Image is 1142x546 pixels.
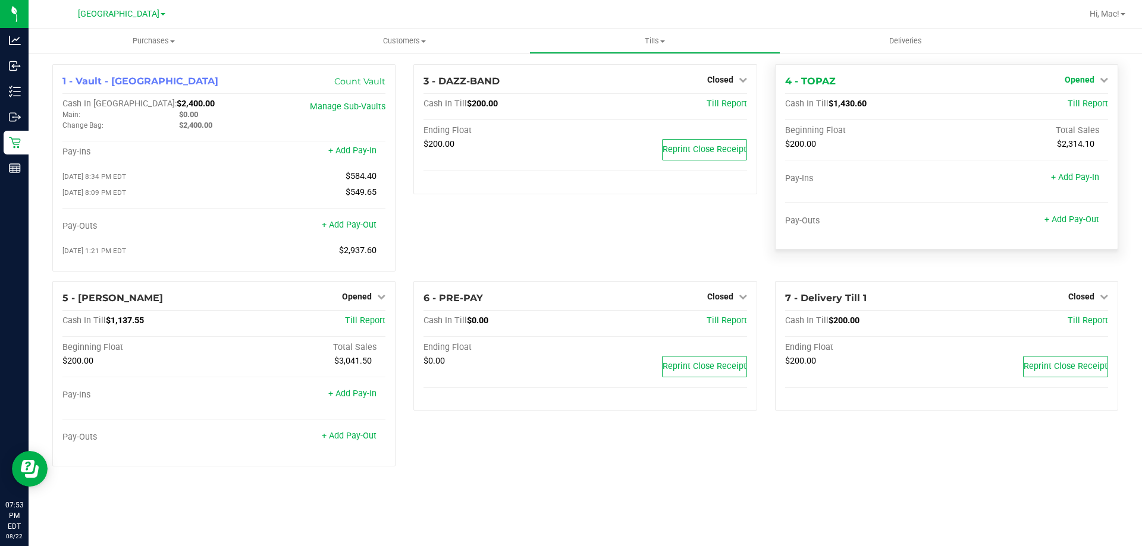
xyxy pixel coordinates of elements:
div: Pay-Outs [62,432,224,443]
div: Pay-Ins [62,390,224,400]
a: Customers [279,29,529,53]
div: Beginning Float [62,342,224,353]
inline-svg: Reports [9,162,21,174]
span: $200.00 [467,99,498,109]
span: $200.00 [785,139,816,149]
div: Total Sales [946,125,1108,136]
span: Main: [62,111,80,119]
span: Reprint Close Receipt [663,144,746,154]
div: Pay-Outs [785,216,947,226]
span: $584.40 [346,171,377,181]
div: Ending Float [423,125,585,136]
span: $200.00 [423,139,454,149]
inline-svg: Analytics [9,34,21,46]
a: Tills [529,29,780,53]
inline-svg: Inbound [9,60,21,72]
span: 3 - DAZZ-BAND [423,75,500,87]
a: Till Report [345,315,385,326]
span: $1,137.55 [106,315,144,326]
span: Hi, Mac! [1090,9,1119,18]
span: Cash In Till [423,315,467,326]
span: Purchases [29,36,279,46]
span: Reprint Close Receipt [1024,361,1108,371]
div: Pay-Ins [62,147,224,157]
span: Cash In [GEOGRAPHIC_DATA]: [62,99,177,109]
span: Tills [530,36,779,46]
span: 7 - Delivery Till 1 [785,292,867,304]
a: Purchases [29,29,279,53]
p: 08/22 [5,532,23,541]
inline-svg: Inventory [9,86,21,97]
a: Till Report [707,315,747,326]
a: Till Report [1068,99,1108,109]
a: Deliveries [780,29,1031,53]
span: Opened [342,292,372,301]
span: Closed [1068,292,1094,301]
span: $549.65 [346,187,377,197]
span: Closed [707,292,733,301]
span: [GEOGRAPHIC_DATA] [78,9,159,19]
button: Reprint Close Receipt [662,139,747,160]
span: $200.00 [62,356,93,366]
a: Manage Sub-Vaults [310,102,385,112]
div: Beginning Float [785,125,947,136]
div: Pay-Outs [62,221,224,232]
inline-svg: Outbound [9,111,21,123]
span: $200.00 [785,356,816,366]
p: 07:53 PM EDT [5,500,23,532]
a: + Add Pay-In [328,146,377,156]
span: Customers [280,36,529,46]
span: [DATE] 1:21 PM EDT [62,247,126,255]
a: Till Report [707,99,747,109]
a: + Add Pay-In [1051,172,1099,182]
inline-svg: Retail [9,137,21,149]
button: Reprint Close Receipt [662,356,747,377]
span: $2,314.10 [1057,139,1094,149]
span: Closed [707,75,733,84]
span: Cash In Till [423,99,467,109]
span: $3,041.50 [334,356,372,366]
span: 1 - Vault - [GEOGRAPHIC_DATA] [62,75,218,87]
span: Deliveries [873,36,938,46]
span: Cash In Till [62,315,106,326]
span: [DATE] 8:09 PM EDT [62,188,126,197]
span: $2,937.60 [339,245,377,255]
span: $0.00 [467,315,488,326]
span: 5 - [PERSON_NAME] [62,292,163,304]
a: + Add Pay-Out [322,220,377,230]
span: Change Bag: [62,121,103,130]
div: Ending Float [785,342,947,353]
iframe: Resource center [12,451,48,487]
span: $1,430.60 [829,99,867,109]
span: 6 - PRE-PAY [423,292,483,304]
span: Cash In Till [785,99,829,109]
a: + Add Pay-Out [322,431,377,441]
span: $0.00 [179,110,198,119]
span: 4 - TOPAZ [785,75,836,87]
span: Opened [1065,75,1094,84]
div: Ending Float [423,342,585,353]
div: Pay-Ins [785,173,947,184]
a: + Add Pay-Out [1044,214,1099,225]
span: [DATE] 8:34 PM EDT [62,172,126,181]
span: $2,400.00 [179,121,212,130]
span: Reprint Close Receipt [663,361,746,371]
a: Count Vault [334,76,385,87]
span: $0.00 [423,356,445,366]
span: Cash In Till [785,315,829,326]
a: Till Report [1068,315,1108,326]
a: + Add Pay-In [328,389,377,399]
span: $200.00 [829,315,859,326]
span: $2,400.00 [177,99,215,109]
div: Total Sales [224,342,386,353]
button: Reprint Close Receipt [1023,356,1108,377]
